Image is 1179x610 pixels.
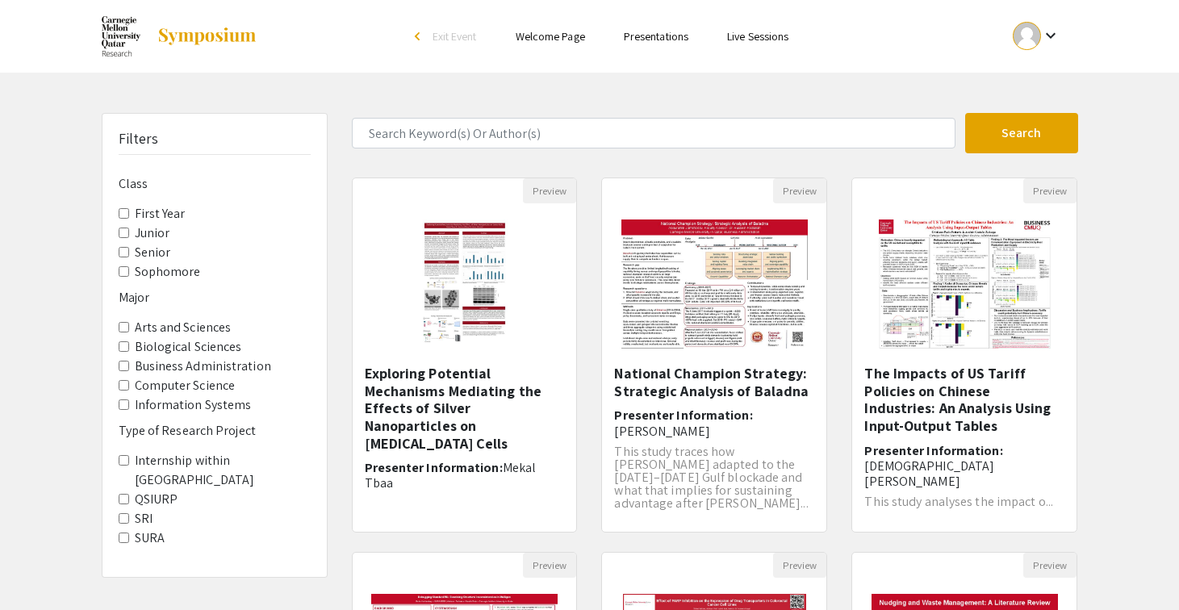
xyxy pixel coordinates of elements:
[851,178,1077,533] div: Open Presentation <p><strong style="color: red;">The Impacts of US Tariff Policies on Chinese Ind...
[12,537,69,598] iframe: Chat
[135,376,236,395] label: Computer Science
[433,29,477,44] span: Exit Event
[403,203,526,365] img: <p>Exploring Potential Mechanisms Mediating the Effects of Silver Nanoparticles on Cancer Cells</p>
[365,365,565,452] h5: Exploring Potential Mechanisms Mediating the Effects of Silver Nanoparticles on [MEDICAL_DATA] Cells
[614,445,814,510] p: This study traces how [PERSON_NAME] adapted to the [DATE]–[DATE] Gulf blockade and what that impl...
[864,443,1064,490] h6: Presenter Information:
[727,29,788,44] a: Live Sessions
[135,490,178,509] label: QSIURP
[523,553,576,578] button: Preview
[135,262,201,282] label: Sophomore
[863,203,1067,365] img: <p><strong style="color: red;">The Impacts of US Tariff Policies on Chinese Industries: An Analys...
[135,509,153,529] label: SRI
[135,337,242,357] label: Biological Sciences
[773,178,826,203] button: Preview
[135,357,271,376] label: Business Administration
[624,29,688,44] a: Presentations
[773,553,826,578] button: Preview
[352,178,578,533] div: Open Presentation <p>Exploring Potential Mechanisms Mediating the Effects of Silver Nanoparticles...
[157,27,257,46] img: Symposium by ForagerOne
[516,29,585,44] a: Welcome Page
[415,31,424,41] div: arrow_back_ios
[1023,553,1077,578] button: Preview
[102,16,257,56] a: Summer Undergraduate Research Showcase 2025
[614,423,709,440] span: [PERSON_NAME]
[601,178,827,533] div: Open Presentation <p>National Champion Strategy: Strategic Analysis of Baladna</p>
[135,318,232,337] label: Arts and Sciences
[119,130,159,148] h5: Filters
[119,423,311,438] h6: Type of Research Project
[135,451,311,490] label: Internship within [GEOGRAPHIC_DATA]
[135,204,186,224] label: First Year
[135,224,170,243] label: Junior
[864,495,1064,508] p: This study analyses the impact o...
[864,520,911,537] span: Mentor:
[523,178,576,203] button: Preview
[119,176,311,191] h6: Class
[102,16,140,56] img: Summer Undergraduate Research Showcase 2025
[365,460,565,491] h6: Presenter Information:
[135,243,171,262] label: Senior
[119,290,311,305] h6: Major
[996,18,1077,54] button: Expand account dropdown
[1023,178,1077,203] button: Preview
[614,365,814,399] h5: National Champion Strategy: Strategic Analysis of Baladna
[135,395,252,415] label: Information Systems
[1041,26,1060,45] mat-icon: Expand account dropdown
[614,407,814,438] h6: Presenter Information:
[605,203,824,365] img: <p>National Champion Strategy: Strategic Analysis of Baladna</p>
[864,457,994,490] span: [DEMOGRAPHIC_DATA][PERSON_NAME]
[135,529,165,548] label: SURA
[365,459,537,491] span: Mekal Tbaa
[965,113,1078,153] button: Search
[352,118,955,148] input: Search Keyword(s) Or Author(s)
[864,365,1064,434] h5: The Impacts of US Tariff Policies on Chinese Industries: An Analysis Using Input-Output Tables
[911,520,1006,537] span: [PERSON_NAME]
